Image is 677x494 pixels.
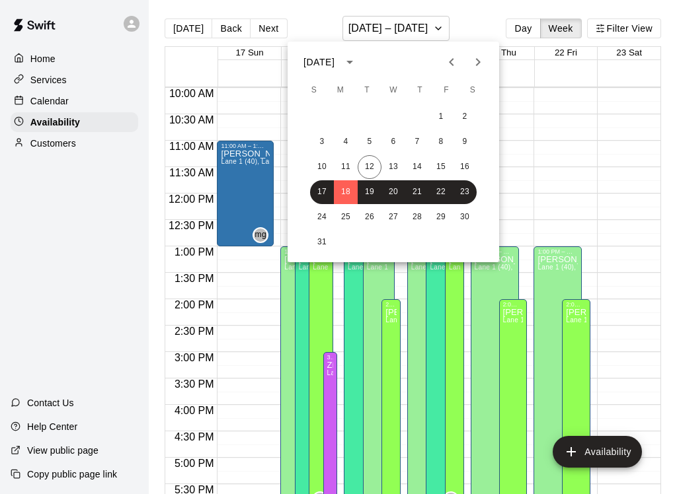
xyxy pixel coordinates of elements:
[429,180,453,204] button: 22
[358,155,381,179] button: 12
[405,205,429,229] button: 28
[310,230,334,254] button: 31
[461,77,485,104] span: Saturday
[329,77,352,104] span: Monday
[405,180,429,204] button: 21
[334,180,358,204] button: 18
[381,205,405,229] button: 27
[310,130,334,154] button: 3
[310,180,334,204] button: 17
[453,130,477,154] button: 9
[381,130,405,154] button: 6
[358,180,381,204] button: 19
[453,205,477,229] button: 30
[310,155,334,179] button: 10
[405,130,429,154] button: 7
[465,49,491,75] button: Next month
[310,205,334,229] button: 24
[429,105,453,129] button: 1
[334,155,358,179] button: 11
[355,77,379,104] span: Tuesday
[381,180,405,204] button: 20
[303,55,335,69] div: [DATE]
[334,130,358,154] button: 4
[334,205,358,229] button: 25
[358,130,381,154] button: 5
[453,155,477,179] button: 16
[429,205,453,229] button: 29
[434,77,458,104] span: Friday
[338,51,361,73] button: calendar view is open, switch to year view
[381,77,405,104] span: Wednesday
[358,205,381,229] button: 26
[405,155,429,179] button: 14
[381,155,405,179] button: 13
[302,77,326,104] span: Sunday
[453,105,477,129] button: 2
[429,130,453,154] button: 8
[453,180,477,204] button: 23
[438,49,465,75] button: Previous month
[408,77,432,104] span: Thursday
[429,155,453,179] button: 15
